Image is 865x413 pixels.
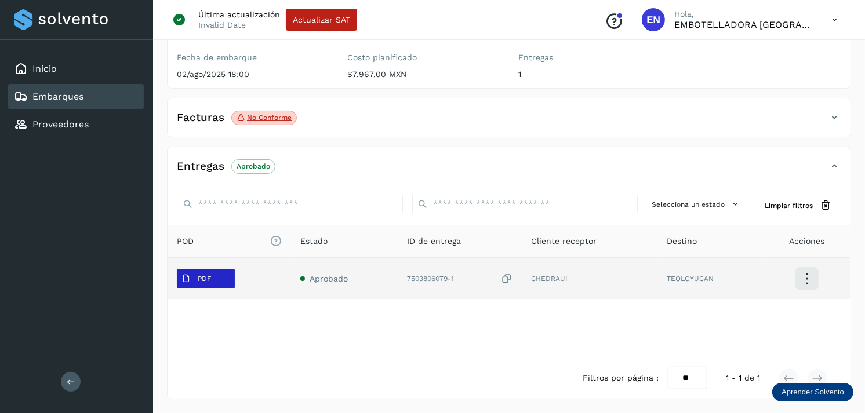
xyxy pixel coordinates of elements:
[32,63,57,74] a: Inicio
[286,9,357,31] button: Actualizar SAT
[32,91,83,102] a: Embarques
[177,235,282,247] span: POD
[177,53,329,63] label: Fecha de embarque
[348,53,500,63] label: Costo planificado
[198,9,280,20] p: Última actualización
[168,156,851,185] div: EntregasAprobado
[518,53,671,63] label: Entregas
[782,388,844,397] p: Aprender Solvento
[8,112,144,137] div: Proveedores
[674,19,813,30] p: EMBOTELLADORA NIAGARA DE MEXICO
[772,383,853,401] div: Aprender Solvento
[237,162,270,170] p: Aprobado
[647,195,746,214] button: Selecciona un estado
[177,160,224,173] h4: Entregas
[247,114,292,122] p: No conforme
[522,258,658,299] td: CHEDRAUI
[8,84,144,109] div: Embarques
[348,70,500,79] p: $7,967.00 MXN
[8,56,144,82] div: Inicio
[177,269,235,288] button: PDF
[177,70,329,79] p: 02/ago/2025 18:00
[583,372,659,384] span: Filtros por página :
[755,195,841,216] button: Limpiar filtros
[177,111,224,125] h4: Facturas
[293,16,350,24] span: Actualizar SAT
[310,274,348,283] span: Aprobado
[658,258,764,299] td: TEOLOYUCAN
[532,235,597,247] span: Cliente receptor
[407,235,461,247] span: ID de entrega
[407,273,513,285] div: 7503806079-1
[198,20,246,30] p: Invalid Date
[726,372,760,384] span: 1 - 1 de 1
[518,70,671,79] p: 1
[674,9,813,19] p: Hola,
[765,200,813,211] span: Limpiar filtros
[789,235,824,247] span: Acciones
[168,108,851,137] div: FacturasNo conforme
[667,235,697,247] span: Destino
[32,119,89,130] a: Proveedores
[300,235,328,247] span: Estado
[198,275,211,283] p: PDF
